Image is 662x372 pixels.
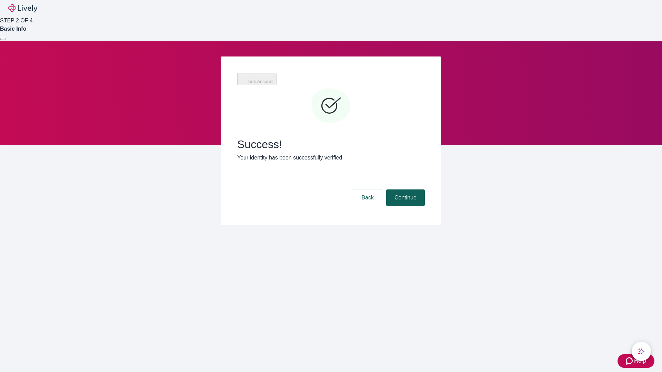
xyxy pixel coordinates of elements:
[626,357,634,365] svg: Zendesk support icon
[310,85,352,127] svg: Checkmark icon
[237,138,425,151] span: Success!
[638,348,645,355] svg: Lively AI Assistant
[353,189,382,206] button: Back
[618,354,654,368] button: Zendesk support iconHelp
[237,73,277,85] button: Link Account
[634,357,646,365] span: Help
[237,154,425,162] p: Your identity has been successfully verified.
[632,342,651,361] button: chat
[8,4,37,12] img: Lively
[386,189,425,206] button: Continue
